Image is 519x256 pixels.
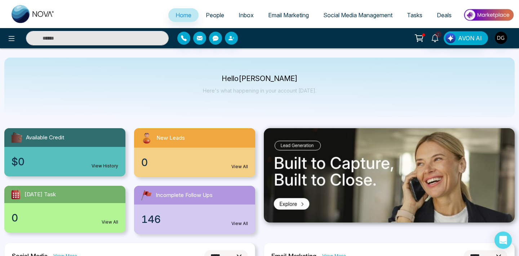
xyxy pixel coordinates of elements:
[12,5,55,23] img: Nova CRM Logo
[130,128,259,177] a: New Leads0View All
[12,154,25,169] span: $0
[203,87,316,94] p: Here's what happening in your account [DATE].
[168,8,199,22] a: Home
[435,31,442,38] span: 1
[206,12,224,19] span: People
[494,232,512,249] div: Open Intercom Messenger
[176,12,191,19] span: Home
[10,189,22,200] img: todayTask.svg
[156,191,213,199] span: Incomplete Follow Ups
[231,163,248,170] a: View All
[231,8,261,22] a: Inbox
[437,12,452,19] span: Deals
[268,12,309,19] span: Email Marketing
[316,8,400,22] a: Social Media Management
[199,8,231,22] a: People
[444,31,488,45] button: AVON AI
[445,33,456,43] img: Lead Flow
[203,76,316,82] p: Hello [PERSON_NAME]
[462,7,515,23] img: Market-place.gif
[458,34,482,42] span: AVON AI
[92,163,118,169] a: View History
[264,128,515,223] img: .
[261,8,316,22] a: Email Marketing
[426,31,444,44] a: 1
[239,12,254,19] span: Inbox
[26,134,64,142] span: Available Credit
[12,210,18,225] span: 0
[323,12,392,19] span: Social Media Management
[231,220,248,227] a: View All
[407,12,422,19] span: Tasks
[156,134,185,142] span: New Leads
[102,219,118,225] a: View All
[25,190,56,199] span: [DATE] Task
[140,189,153,202] img: followUps.svg
[430,8,459,22] a: Deals
[130,186,259,234] a: Incomplete Follow Ups146View All
[495,32,507,44] img: User Avatar
[10,131,23,144] img: availableCredit.svg
[141,212,161,227] span: 146
[141,155,148,170] span: 0
[400,8,430,22] a: Tasks
[140,131,154,145] img: newLeads.svg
